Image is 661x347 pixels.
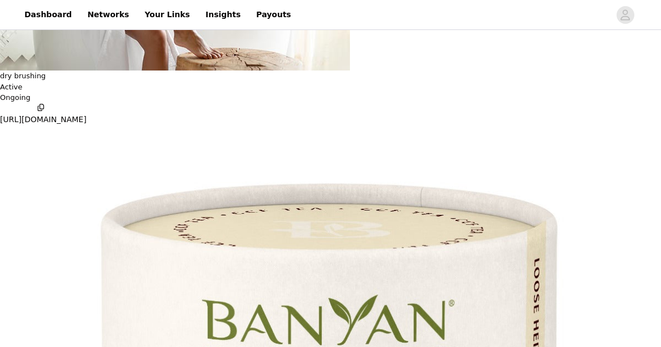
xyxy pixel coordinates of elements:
a: Dashboard [18,2,78,27]
a: Your Links [138,2,197,27]
a: Networks [81,2,136,27]
a: Insights [199,2,247,27]
div: avatar [620,6,630,24]
a: Payouts [249,2,298,27]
